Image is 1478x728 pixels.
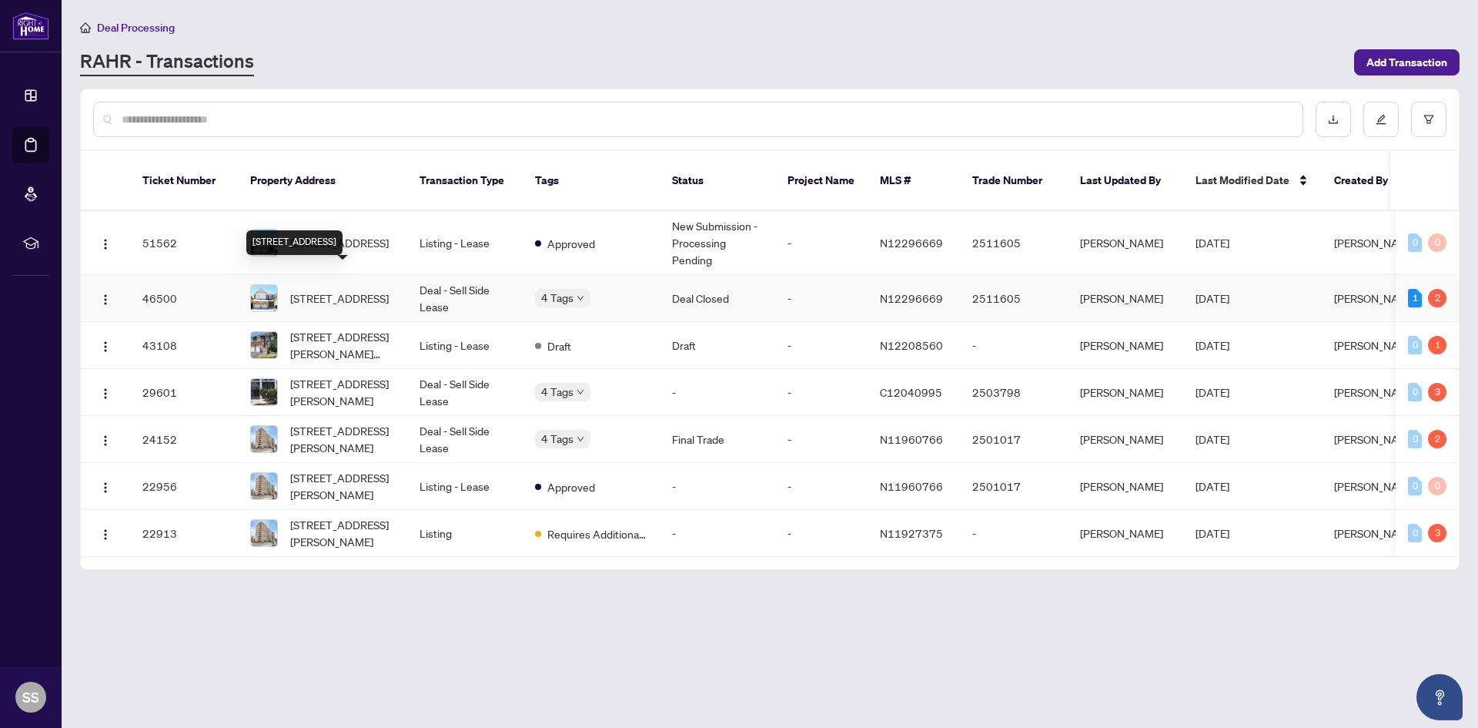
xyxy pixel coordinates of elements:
[1428,336,1446,354] div: 1
[407,151,523,211] th: Transaction Type
[547,478,595,495] span: Approved
[660,510,775,557] td: -
[1068,151,1183,211] th: Last Updated By
[1334,338,1417,352] span: [PERSON_NAME]
[1068,275,1183,322] td: [PERSON_NAME]
[290,328,395,362] span: [STREET_ADDRESS][PERSON_NAME][PERSON_NAME]
[97,21,175,35] span: Deal Processing
[290,469,395,503] span: [STREET_ADDRESS][PERSON_NAME]
[1334,291,1417,305] span: [PERSON_NAME]
[1408,430,1422,448] div: 0
[660,416,775,463] td: Final Trade
[960,275,1068,322] td: 2511605
[880,526,943,540] span: N11927375
[1408,524,1422,542] div: 0
[960,369,1068,416] td: 2503798
[577,435,584,443] span: down
[1334,432,1417,446] span: [PERSON_NAME]
[130,463,238,510] td: 22956
[130,151,238,211] th: Ticket Number
[1068,463,1183,510] td: [PERSON_NAME]
[1408,233,1422,252] div: 0
[541,430,573,448] span: 4 Tags
[660,463,775,510] td: -
[660,151,775,211] th: Status
[93,333,118,357] button: Logo
[960,463,1068,510] td: 2501017
[251,379,277,405] img: thumbnail-img
[660,275,775,322] td: Deal Closed
[246,230,343,255] div: [STREET_ADDRESS]
[1068,322,1183,369] td: [PERSON_NAME]
[1428,477,1446,495] div: 0
[1428,289,1446,307] div: 2
[523,151,660,211] th: Tags
[1334,236,1417,250] span: [PERSON_NAME]
[99,238,112,250] img: Logo
[12,12,49,40] img: logo
[1354,49,1460,75] button: Add Transaction
[1195,338,1229,352] span: [DATE]
[775,510,868,557] td: -
[880,479,943,493] span: N11960766
[99,387,112,400] img: Logo
[1334,385,1417,399] span: [PERSON_NAME]
[407,369,523,416] td: Deal - Sell Side Lease
[1428,430,1446,448] div: 2
[660,322,775,369] td: Draft
[99,294,112,306] img: Logo
[407,510,523,557] td: Listing
[868,151,960,211] th: MLS #
[407,463,523,510] td: Listing - Lease
[1376,114,1386,125] span: edit
[130,275,238,322] td: 46500
[880,236,943,250] span: N12296669
[251,230,277,256] img: thumbnail-img
[407,211,523,275] td: Listing - Lease
[960,322,1068,369] td: -
[547,235,595,252] span: Approved
[1408,289,1422,307] div: 1
[547,337,571,354] span: Draft
[1408,477,1422,495] div: 0
[290,516,395,550] span: [STREET_ADDRESS][PERSON_NAME]
[1408,383,1422,401] div: 0
[775,211,868,275] td: -
[99,434,112,447] img: Logo
[1195,291,1229,305] span: [DATE]
[1195,479,1229,493] span: [DATE]
[1195,236,1229,250] span: [DATE]
[251,332,277,358] img: thumbnail-img
[547,525,647,542] span: Requires Additional Docs
[1068,416,1183,463] td: [PERSON_NAME]
[577,294,584,302] span: down
[960,151,1068,211] th: Trade Number
[1408,336,1422,354] div: 0
[541,289,573,307] span: 4 Tags
[1428,383,1446,401] div: 3
[1195,432,1229,446] span: [DATE]
[1068,211,1183,275] td: [PERSON_NAME]
[1195,385,1229,399] span: [DATE]
[1316,102,1351,137] button: download
[93,474,118,498] button: Logo
[93,521,118,545] button: Logo
[1366,50,1447,75] span: Add Transaction
[775,322,868,369] td: -
[1416,674,1463,720] button: Open asap
[1195,526,1229,540] span: [DATE]
[93,427,118,451] button: Logo
[880,432,943,446] span: N11960766
[130,369,238,416] td: 29601
[80,22,91,33] span: home
[1428,524,1446,542] div: 3
[880,291,943,305] span: N12296669
[1423,114,1434,125] span: filter
[880,385,942,399] span: C12040995
[251,426,277,452] img: thumbnail-img
[880,338,943,352] span: N12208560
[1195,172,1289,189] span: Last Modified Date
[1334,526,1417,540] span: [PERSON_NAME]
[130,416,238,463] td: 24152
[960,211,1068,275] td: 2511605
